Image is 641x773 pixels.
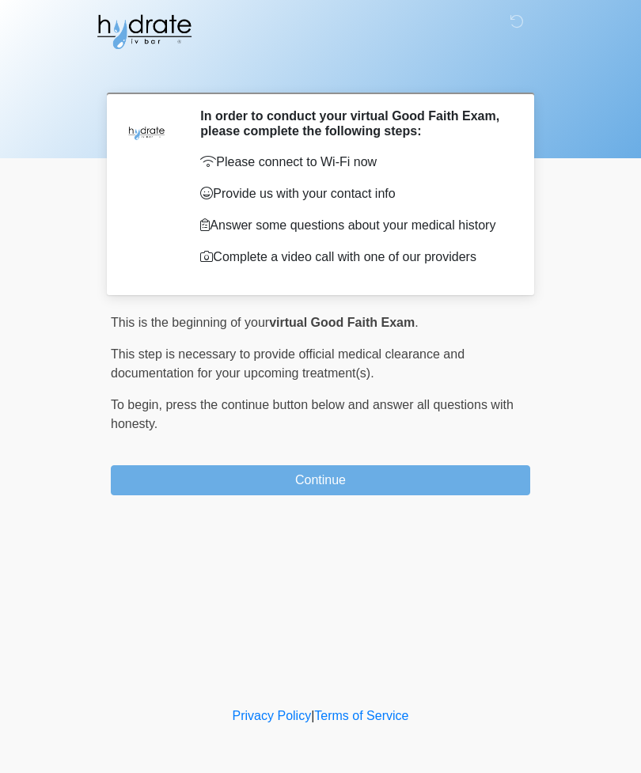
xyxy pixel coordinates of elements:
h2: In order to conduct your virtual Good Faith Exam, please complete the following steps: [200,108,506,138]
span: To begin, [111,398,165,411]
h1: ‎ ‎ ‎ [99,57,542,86]
a: Privacy Policy [233,709,312,722]
p: Please connect to Wi-Fi now [200,153,506,172]
button: Continue [111,465,530,495]
p: Provide us with your contact info [200,184,506,203]
p: Complete a video call with one of our providers [200,248,506,267]
span: press the continue button below and answer all questions with honesty. [111,398,514,430]
img: Hydrate IV Bar - Fort Collins Logo [95,12,193,51]
strong: virtual Good Faith Exam [269,316,415,329]
span: . [415,316,418,329]
span: This step is necessary to provide official medical clearance and documentation for your upcoming ... [111,347,465,380]
img: Agent Avatar [123,108,170,156]
span: This is the beginning of your [111,316,269,329]
a: Terms of Service [314,709,408,722]
a: | [311,709,314,722]
p: Answer some questions about your medical history [200,216,506,235]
